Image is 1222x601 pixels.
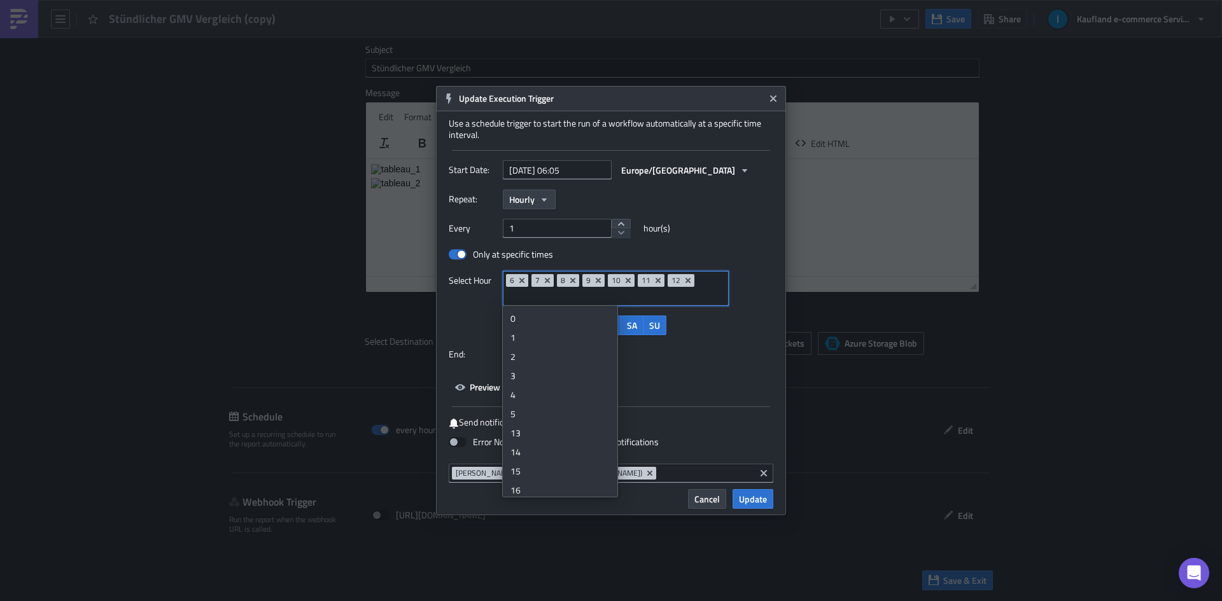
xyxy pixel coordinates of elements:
img: tableau_1 [5,5,55,15]
label: Every [449,219,496,238]
div: Open Intercom Messenger [1179,558,1209,588]
button: increment [612,219,631,229]
span: 6 [510,275,514,286]
div: 16 [510,484,610,497]
button: Remove Tag [568,274,579,287]
body: Rich Text Area. Press ALT-0 for help. [5,5,608,29]
div: 3 [510,370,610,382]
label: Send notification after scheduled run [449,417,773,429]
label: End: [449,345,496,364]
span: Hourly [509,193,535,206]
button: Remove Tag [645,467,656,480]
span: Europe/[GEOGRAPHIC_DATA] [621,163,735,177]
span: Preview next scheduled runs [470,380,581,394]
button: Clear selected items [756,466,771,481]
button: SU [643,315,666,335]
button: Remove Tag [683,274,694,287]
span: 11 [642,275,650,286]
div: 5 [510,408,610,420]
button: Remove Tag [542,274,554,287]
h6: Update Execution Trigger [459,93,764,104]
div: 1 [510,331,610,344]
button: Remove Tag [653,274,664,287]
div: 15 [510,465,610,478]
span: 8 [561,275,565,286]
button: Hourly [503,190,556,209]
div: 0 [510,312,610,325]
div: Use a schedule trigger to start the run of a workflow automatically at a specific time interval. [449,118,773,141]
span: Update [739,492,767,506]
span: SA [627,319,637,332]
button: decrement [612,228,631,238]
button: Cancel [688,489,726,509]
button: Remove Tag [623,274,635,287]
label: Select Hour [449,271,496,290]
button: Close [764,89,783,108]
label: Repeat: [449,190,496,209]
button: Europe/[GEOGRAPHIC_DATA] [615,160,756,180]
span: hour(s) [643,219,670,238]
label: Start Date: [449,160,496,179]
span: 7 [535,275,540,286]
span: [PERSON_NAME] ([EMAIL_ADDRESS][DOMAIN_NAME]) [456,468,642,478]
label: Only at specific times [449,249,553,260]
span: 10 [612,275,621,286]
button: Remove Tag [593,274,605,287]
label: Error Notifications [449,436,542,448]
span: Cancel [694,492,720,506]
div: 2 [510,350,610,363]
button: Update [733,489,773,509]
div: 13 [510,427,610,439]
button: Remove Tag [517,274,528,287]
button: SA [621,315,643,335]
ul: selectable options [503,306,617,497]
img: tableau_2 [5,19,55,29]
span: 9 [586,275,591,286]
span: SU [649,319,660,332]
button: Preview next scheduled runs [449,377,587,397]
span: 12 [671,275,680,286]
div: 14 [510,446,610,459]
div: 4 [510,389,610,401]
input: YYYY-MM-DD HH:mm [503,161,612,180]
